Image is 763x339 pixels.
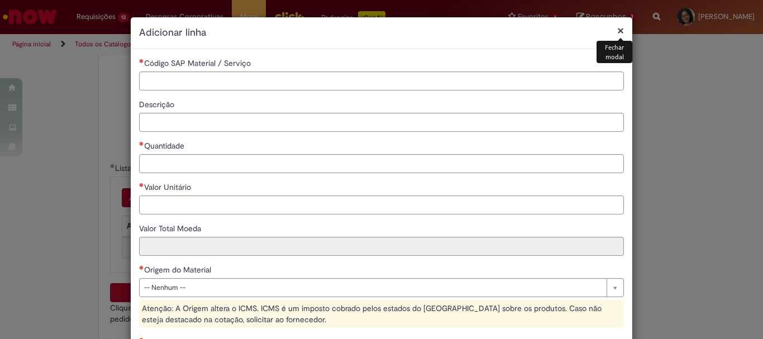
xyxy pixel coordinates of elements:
[139,154,624,173] input: Quantidade
[139,183,144,187] span: Necessários
[144,265,213,275] span: Origem do Material
[139,99,177,109] span: Descrição
[144,182,193,192] span: Valor Unitário
[139,195,624,214] input: Valor Unitário
[139,300,624,328] div: Atenção: A Origem altera o ICMS. ICMS é um imposto cobrado pelos estados do [GEOGRAPHIC_DATA] sob...
[139,223,203,233] span: Somente leitura - Valor Total Moeda
[139,113,624,132] input: Descrição
[139,265,144,270] span: Necessários
[144,141,187,151] span: Quantidade
[139,237,624,256] input: Valor Total Moeda
[139,141,144,146] span: Necessários
[139,59,144,63] span: Necessários
[617,25,624,36] button: Fechar modal
[144,58,253,68] span: Código SAP Material / Serviço
[144,279,601,297] span: -- Nenhum --
[139,71,624,90] input: Código SAP Material / Serviço
[139,26,624,40] h2: Adicionar linha
[597,41,632,63] div: Fechar modal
